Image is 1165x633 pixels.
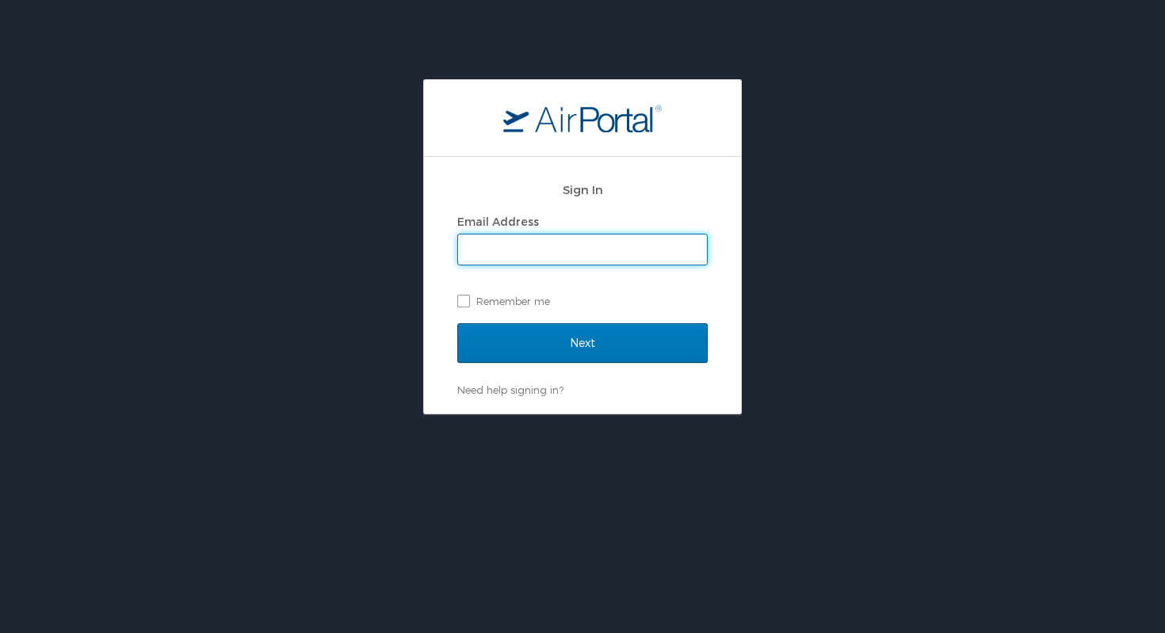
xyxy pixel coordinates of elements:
label: Email Address [457,215,539,228]
label: Remember me [457,289,708,313]
a: Need help signing in? [457,383,563,396]
img: logo [503,104,662,132]
h2: Sign In [457,181,708,199]
input: Next [457,323,708,363]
